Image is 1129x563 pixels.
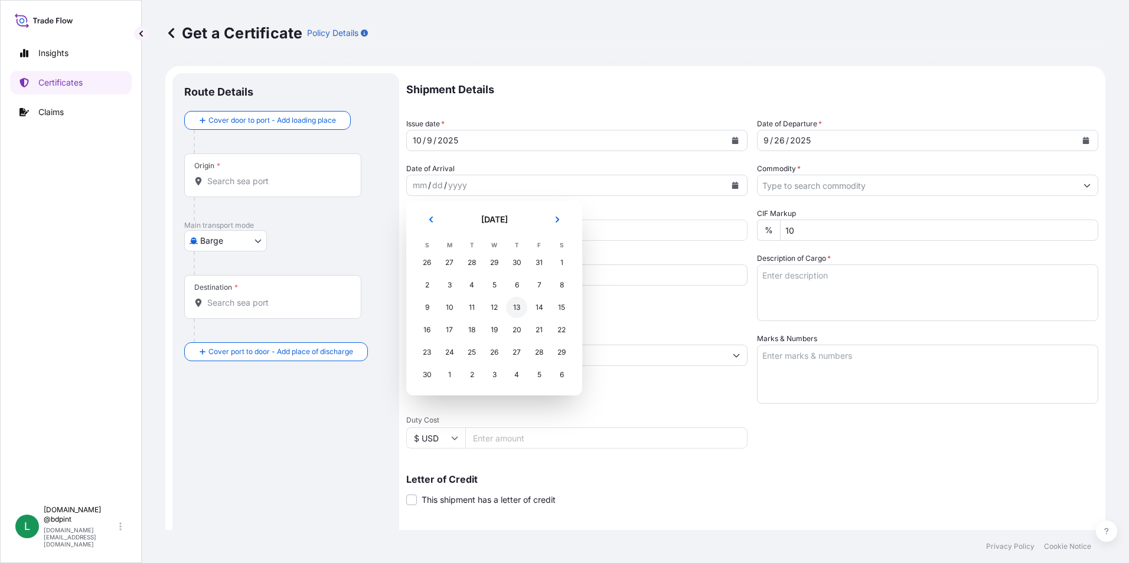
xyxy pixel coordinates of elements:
div: Tuesday, October 28, 2025 [461,252,482,273]
div: Monday, December 1, 2025 [439,364,460,385]
div: Saturday, November 1, 2025 [551,252,572,273]
div: Tuesday, November 18, 2025 [461,319,482,341]
div: Saturday, November 22, 2025 [551,319,572,341]
div: Wednesday, October 29, 2025 [484,252,505,273]
div: Sunday, November 9, 2025 [416,297,438,318]
div: Wednesday, November 26, 2025 [484,342,505,363]
div: Friday, November 28, 2025 [528,342,550,363]
div: Tuesday, November 25, 2025 [461,342,482,363]
div: Wednesday, November 19, 2025 [484,319,505,341]
div: Sunday, October 26, 2025 [416,252,438,273]
div: Monday, October 27, 2025 [439,252,460,273]
div: Friday, November 7, 2025 [528,274,550,296]
div: Monday, November 24, 2025 [439,342,460,363]
div: November 2025 [416,210,573,386]
div: Thursday, November 6, 2025 [506,274,527,296]
div: Saturday, November 29, 2025 [551,342,572,363]
th: F [528,238,550,251]
div: Saturday, December 6, 2025 [551,364,572,385]
div: Sunday, November 23, 2025 [416,342,438,363]
div: Monday, November 10, 2025 [439,297,460,318]
div: Monday, November 17, 2025 [439,319,460,341]
th: S [416,238,438,251]
th: M [438,238,461,251]
section: Calendar [406,201,582,395]
th: T [505,238,528,251]
div: Wednesday, December 3, 2025 [484,364,505,385]
th: S [550,238,573,251]
div: Friday, December 5, 2025 [528,364,550,385]
div: Sunday, November 2, 2025 [416,274,438,296]
div: Saturday, November 15, 2025 [551,297,572,318]
div: Friday, October 31, 2025 [528,252,550,273]
div: Friday, November 14, 2025 [528,297,550,318]
div: Thursday, November 20, 2025 [506,319,527,341]
div: Thursday, November 13, 2025 [506,297,527,318]
div: Sunday, November 16, 2025 [416,319,438,341]
button: Next [544,210,570,229]
th: T [461,238,483,251]
div: Thursday, October 30, 2025 [506,252,527,273]
p: Get a Certificate [165,24,302,42]
div: Thursday, November 27, 2025 [506,342,527,363]
div: Friday, November 21, 2025 [528,319,550,341]
div: Monday, November 3, 2025 [439,274,460,296]
div: Tuesday, November 11, 2025 [461,297,482,318]
th: W [483,238,505,251]
button: Previous [418,210,444,229]
div: Tuesday, November 4, 2025 [461,274,482,296]
table: November 2025 [416,238,573,386]
div: Tuesday, December 2, 2025 [461,364,482,385]
div: Thursday, December 4, 2025 [506,364,527,385]
div: Sunday, November 30, 2025 [416,364,438,385]
div: Saturday, November 8, 2025 [551,274,572,296]
div: Wednesday, November 12, 2025 [484,297,505,318]
div: Wednesday, November 5, 2025 [484,274,505,296]
p: Policy Details [307,27,358,39]
h2: [DATE] [451,214,537,225]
